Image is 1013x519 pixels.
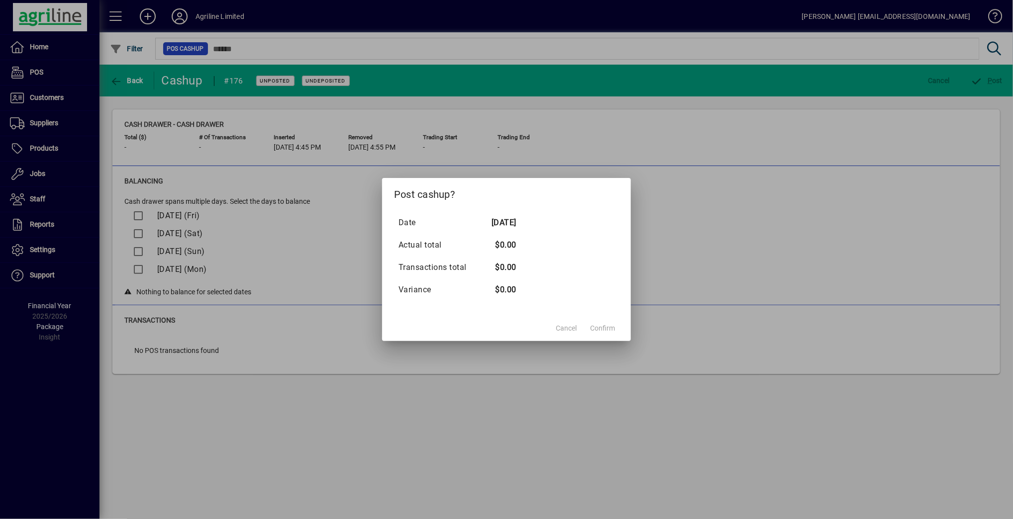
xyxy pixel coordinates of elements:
[477,278,516,301] td: $0.00
[477,256,516,278] td: $0.00
[398,211,477,234] td: Date
[477,234,516,256] td: $0.00
[382,178,631,207] h2: Post cashup?
[398,234,477,256] td: Actual total
[477,211,516,234] td: [DATE]
[398,256,477,278] td: Transactions total
[398,278,477,301] td: Variance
